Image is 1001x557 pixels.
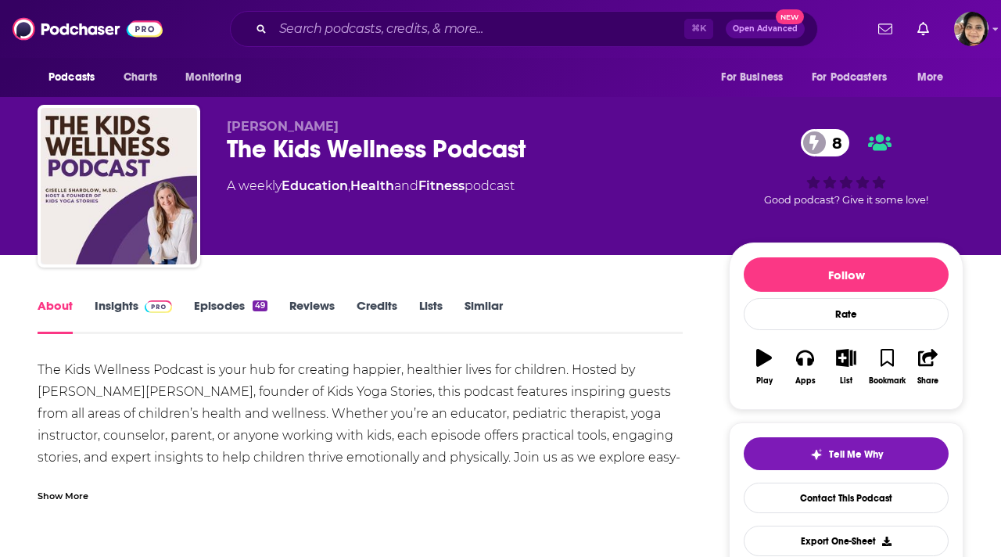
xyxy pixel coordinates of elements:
button: Export One-Sheet [744,526,949,556]
img: Podchaser - Follow, Share and Rate Podcasts [13,14,163,44]
input: Search podcasts, credits, & more... [273,16,684,41]
span: ⌘ K [684,19,713,39]
a: 8 [801,129,850,156]
span: and [394,178,418,193]
button: Open AdvancedNew [726,20,805,38]
span: Tell Me Why [829,448,883,461]
button: tell me why sparkleTell Me Why [744,437,949,470]
button: Bookmark [866,339,907,395]
a: InsightsPodchaser Pro [95,298,172,334]
button: Play [744,339,784,395]
button: open menu [174,63,261,92]
div: 49 [253,300,267,311]
a: Show notifications dropdown [872,16,899,42]
button: Follow [744,257,949,292]
button: open menu [38,63,115,92]
img: The Kids Wellness Podcast [41,108,197,264]
img: tell me why sparkle [810,448,823,461]
a: Contact This Podcast [744,483,949,513]
span: For Podcasters [812,66,887,88]
span: , [348,178,350,193]
a: Lists [419,298,443,334]
a: Charts [113,63,167,92]
a: Show notifications dropdown [911,16,935,42]
button: open menu [710,63,802,92]
span: Logged in as shelbyjanner [954,12,988,46]
span: More [917,66,944,88]
button: open menu [802,63,910,92]
span: Charts [124,66,157,88]
div: A weekly podcast [227,177,515,196]
span: Podcasts [48,66,95,88]
span: Monitoring [185,66,241,88]
button: Show profile menu [954,12,988,46]
div: Apps [795,376,816,386]
img: User Profile [954,12,988,46]
img: Podchaser Pro [145,300,172,313]
span: Open Advanced [733,25,798,33]
div: Search podcasts, credits, & more... [230,11,818,47]
a: Reviews [289,298,335,334]
span: For Business [721,66,783,88]
div: Bookmark [869,376,906,386]
a: About [38,298,73,334]
a: Education [282,178,348,193]
button: Share [908,339,949,395]
div: Play [756,376,773,386]
span: 8 [816,129,850,156]
div: Share [917,376,938,386]
a: Credits [357,298,397,334]
a: Episodes49 [194,298,267,334]
button: open menu [906,63,963,92]
span: New [776,9,804,24]
a: Similar [465,298,503,334]
a: Health [350,178,394,193]
div: 8Good podcast? Give it some love! [729,119,963,216]
span: [PERSON_NAME] [227,119,339,134]
button: Apps [784,339,825,395]
button: List [826,339,866,395]
div: List [840,376,852,386]
div: Rate [744,298,949,330]
a: Fitness [418,178,465,193]
span: Good podcast? Give it some love! [764,194,928,206]
div: The Kids Wellness Podcast is your hub for creating happier, healthier lives for children. Hosted ... [38,359,683,512]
